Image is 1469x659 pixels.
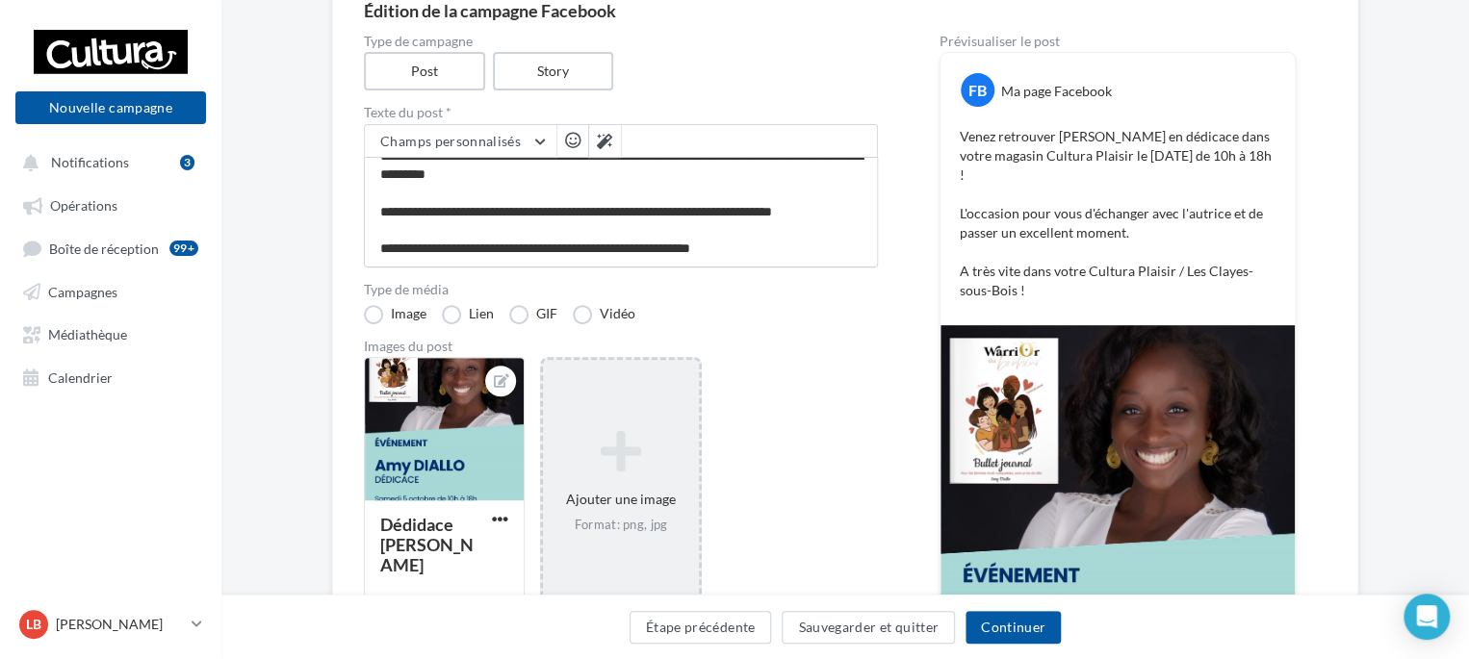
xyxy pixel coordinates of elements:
[180,155,194,170] div: 3
[12,359,210,393] a: Calendrier
[51,154,129,170] span: Notifications
[12,316,210,350] a: Médiathèque
[48,283,117,299] span: Campagnes
[365,125,556,158] button: Champs personnalisés
[48,326,127,342] span: Médiathèque
[364,52,485,90] label: Post
[380,514,474,575] div: Dédidace [PERSON_NAME]
[364,305,426,324] label: Image
[960,127,1276,300] p: Venez retrouver [PERSON_NAME] en dédicace dans votre magasin Cultura Plaisir le [DATE] de 10h à 1...
[12,144,202,179] button: Notifications 3
[364,35,878,48] label: Type de campagne
[442,305,494,324] label: Lien
[966,611,1061,644] button: Continuer
[12,273,210,308] a: Campagnes
[26,615,41,634] span: LB
[50,197,117,214] span: Opérations
[1001,82,1112,101] div: Ma page Facebook
[56,615,184,634] p: [PERSON_NAME]
[380,133,521,149] span: Champs personnalisés
[630,611,772,644] button: Étape précédente
[12,230,210,266] a: Boîte de réception99+
[364,340,878,353] div: Images du post
[364,283,878,296] label: Type de média
[48,368,113,385] span: Calendrier
[364,2,1327,19] div: Édition de la campagne Facebook
[12,187,210,221] a: Opérations
[573,305,635,324] label: Vidéo
[1404,594,1450,640] div: Open Intercom Messenger
[49,240,159,256] span: Boîte de réception
[940,35,1296,48] div: Prévisualiser le post
[364,106,878,119] label: Texte du post *
[493,52,614,90] label: Story
[15,606,206,643] a: LB [PERSON_NAME]
[509,305,557,324] label: GIF
[169,241,198,256] div: 99+
[782,611,955,644] button: Sauvegarder et quitter
[15,91,206,124] button: Nouvelle campagne
[961,73,994,107] div: FB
